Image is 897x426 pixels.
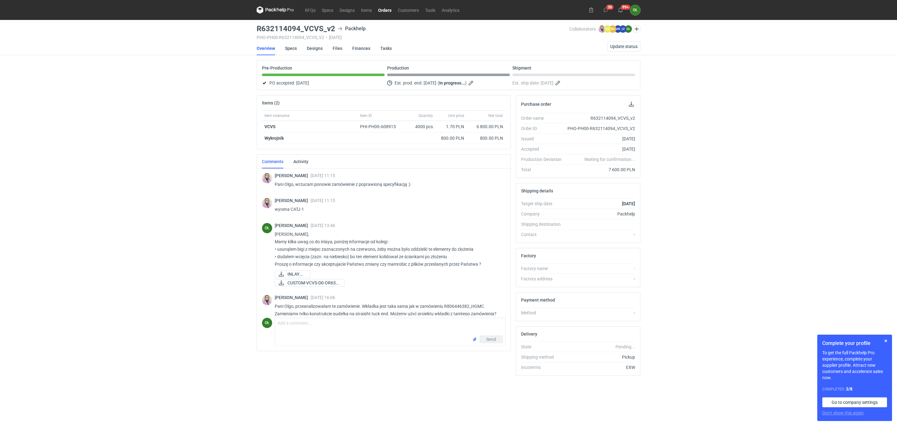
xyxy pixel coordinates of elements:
[488,113,503,118] span: Net total
[424,79,436,87] span: [DATE]
[439,80,465,85] strong: In progress...
[615,344,635,349] em: Pending...
[264,136,284,141] strong: Wykrojnik
[624,25,632,33] figcaption: OŁ
[521,156,567,162] div: Production Deviation
[584,156,635,162] em: Waiting for confirmation...
[567,136,635,142] div: [DATE]
[567,125,635,132] div: PHO-PH00-R632114094_VCVS_V2
[338,25,366,32] div: Packhelp
[567,265,635,272] div: -
[614,25,622,33] figcaption: MK
[521,344,567,350] div: State
[262,223,272,233] figcaption: OŁ
[395,6,422,14] a: Customers
[822,340,887,347] h1: Complete your profile
[387,79,510,87] div: Est. prod. end:
[419,113,433,118] span: Quantity
[375,6,395,14] a: Orders
[541,79,553,87] span: [DATE]
[360,123,402,130] div: PHI-PH00-A08915
[607,41,640,51] button: Update status
[468,79,475,87] button: Edit estimated production end date
[422,6,439,14] a: Tools
[387,65,409,70] p: Production
[480,336,503,343] button: Send
[567,231,635,238] div: -
[448,113,464,118] span: Unit price
[622,201,635,206] strong: [DATE]
[275,230,501,268] p: [PERSON_NAME], Mamy kilka uwag co do inlaya, poniżej informacje od kolegi : • usunąłem bigi z mie...
[469,123,503,130] div: 6 800.00 PLN
[311,173,335,178] span: [DATE] 11:15
[275,198,311,203] span: [PERSON_NAME]
[275,270,311,278] div: INLAY.png
[521,298,555,303] h2: Payment method
[257,6,294,14] svg: Packhelp Pro
[275,279,345,287] a: CUSTOM-VCVS-D0-OR632...
[601,5,611,15] button: 30
[609,25,616,33] figcaption: BN
[262,173,272,183] img: Klaudia Wiśniewska
[257,35,569,40] div: PHO-PH00-R632114094_VCVS_V2 [DATE]
[822,397,887,407] a: Go to company settings
[567,364,635,370] div: EXW
[262,318,272,328] div: Olga Łopatowicz
[380,41,392,55] a: Tasks
[262,198,272,208] img: Klaudia Wiśniewska
[275,303,501,317] p: Pani Olgo, przeanalizowałam te zamówienie. Wkładka jest taka sama jak w zamówieniu R806446382_HGM...
[521,364,567,370] div: Incoterms
[628,100,635,108] button: Download PO
[512,79,635,87] div: Est. ship date:
[287,279,339,286] span: CUSTOM-VCVS-D0-OR632...
[521,167,567,173] div: Total
[521,115,567,121] div: Order name
[633,25,641,33] button: Edit collaborators
[521,265,567,272] div: Factory name
[336,6,358,14] a: Designs
[822,350,887,381] p: To get the full Packhelp Pro experience, complete your supplier profile. Attract new customers an...
[302,6,319,14] a: RFQs
[521,310,567,316] div: Method
[262,155,283,168] a: Comments
[521,231,567,238] div: Contact
[846,386,852,391] strong: 2 / 8
[438,80,439,85] em: (
[264,124,276,129] a: VCVS
[438,135,464,141] div: 800.00 PLN
[275,173,311,178] span: [PERSON_NAME]
[521,332,537,336] h2: Delivery
[604,25,611,33] figcaption: DK
[307,41,323,55] a: Designs
[630,5,640,15] div: Olga Łopatowicz
[521,136,567,142] div: Issued
[567,167,635,173] div: 7 600.00 PLN
[275,223,311,228] span: [PERSON_NAME]
[319,6,336,14] a: Specs
[630,5,640,15] button: OŁ
[333,41,342,55] a: Files
[311,198,335,203] span: [DATE] 11:15
[521,125,567,132] div: Order ID
[326,35,327,40] span: •
[262,223,272,233] div: Olga Łopatowicz
[521,211,567,217] div: Company
[360,113,372,118] span: Item ID
[882,337,890,345] button: Skip for now
[311,223,335,228] span: [DATE] 13:46
[262,79,385,87] div: PO accepted:
[615,5,625,15] button: 99+
[465,80,467,85] em: )
[275,181,501,188] p: Pani Olgo, wrzucam ponowie zamówienie z poprawioną specyfikacją :)
[567,310,635,316] div: -
[285,41,297,55] a: Specs
[262,295,272,305] img: Klaudia Wiśniewska
[275,295,311,300] span: [PERSON_NAME]
[521,102,551,107] h2: Purchase order
[521,146,567,152] div: Accepted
